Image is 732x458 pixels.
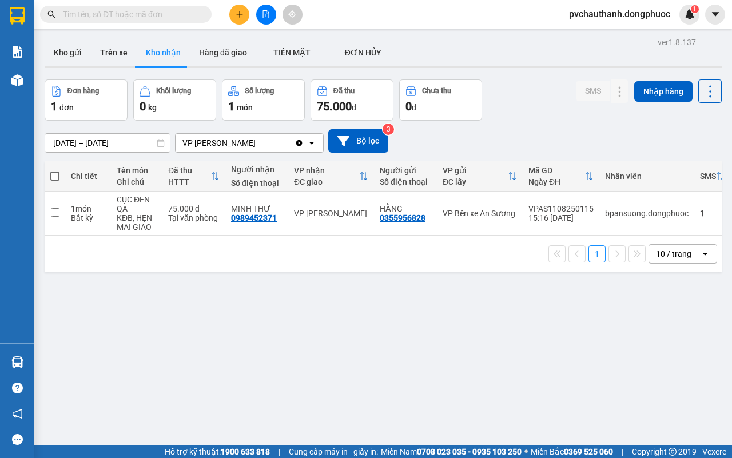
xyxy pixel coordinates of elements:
img: warehouse-icon [11,74,23,86]
span: Miền Bắc [531,445,613,458]
span: 1 [51,99,57,113]
div: 10 / trang [656,248,691,260]
div: ver 1.8.137 [658,36,696,49]
button: SMS [576,81,610,101]
sup: 3 [383,124,394,135]
button: Khối lượng0kg [133,79,216,121]
span: caret-down [710,9,721,19]
span: kg [148,103,157,112]
button: file-add [256,5,276,25]
button: Đã thu75.000đ [311,79,393,121]
span: 1 [228,99,234,113]
div: Người nhận [231,165,283,174]
div: VP gửi [443,166,508,175]
div: 1 [700,209,725,218]
span: đ [352,103,356,112]
input: Tìm tên, số ĐT hoặc mã đơn [63,8,198,21]
input: Selected VP Châu Thành. [257,137,258,149]
button: 1 [588,245,606,262]
div: MINH THƯ [231,204,283,213]
div: VP [PERSON_NAME] [294,209,368,218]
div: VP [PERSON_NAME] [182,137,256,149]
span: ⚪️ [524,449,528,454]
span: | [279,445,280,458]
th: Toggle SortBy [162,161,225,192]
span: 75.000 [317,99,352,113]
span: 0 [140,99,146,113]
div: VP nhận [294,166,359,175]
span: Cung cấp máy in - giấy in: [289,445,378,458]
svg: Clear value [295,138,304,148]
span: | [622,445,623,458]
div: Người gửi [380,166,431,175]
button: plus [229,5,249,25]
div: Tại văn phòng [168,213,220,222]
div: ĐC lấy [443,177,508,186]
div: Số lượng [245,87,274,95]
span: ĐƠN HỦY [345,48,381,57]
div: 0355956828 [380,213,425,222]
button: Đơn hàng1đơn [45,79,128,121]
span: đơn [59,103,74,112]
strong: 0708 023 035 - 0935 103 250 [417,447,522,456]
div: Nhân viên [605,172,689,181]
svg: open [701,249,710,258]
img: logo-vxr [10,7,25,25]
div: VPAS1108250115 [528,204,594,213]
span: món [237,103,253,112]
th: Toggle SortBy [437,161,523,192]
div: Ghi chú [117,177,157,186]
div: bpansuong.dongphuoc [605,209,689,218]
span: copyright [669,448,677,456]
div: Khối lượng [156,87,191,95]
span: TIỀN MẶT [273,48,311,57]
button: Kho nhận [137,39,190,66]
div: HẰNG [380,204,431,213]
div: Số điện thoại [380,177,431,186]
div: VP Bến xe An Sương [443,209,517,218]
span: question-circle [12,383,23,393]
div: Đơn hàng [67,87,99,95]
button: Hàng đã giao [190,39,256,66]
div: CỤC ĐEN QA [117,195,157,213]
div: Đã thu [333,87,355,95]
div: Tên món [117,166,157,175]
button: caret-down [705,5,725,25]
span: file-add [262,10,270,18]
div: ĐC giao [294,177,359,186]
span: plus [236,10,244,18]
span: đ [412,103,416,112]
span: Hỗ trợ kỹ thuật: [165,445,270,458]
div: Số điện thoại [231,178,283,188]
strong: 1900 633 818 [221,447,270,456]
div: Ngày ĐH [528,177,584,186]
button: Nhập hàng [634,81,693,102]
div: Chưa thu [422,87,451,95]
span: notification [12,408,23,419]
div: HTTT [168,177,210,186]
th: Toggle SortBy [288,161,374,192]
button: Trên xe [91,39,137,66]
span: 0 [405,99,412,113]
svg: open [307,138,316,148]
sup: 1 [691,5,699,13]
span: search [47,10,55,18]
th: Toggle SortBy [523,161,599,192]
div: 75.000 đ [168,204,220,213]
button: Bộ lọc [328,129,388,153]
img: icon-new-feature [685,9,695,19]
button: Số lượng1món [222,79,305,121]
span: aim [288,10,296,18]
input: Select a date range. [45,134,170,152]
span: message [12,434,23,445]
div: Đã thu [168,166,210,175]
div: Bất kỳ [71,213,105,222]
span: Miền Nam [381,445,522,458]
span: 1 [693,5,697,13]
div: KĐB, HẸN MAI GIAO [117,213,157,232]
strong: 0369 525 060 [564,447,613,456]
img: solution-icon [11,46,23,58]
div: Mã GD [528,166,584,175]
div: 1 món [71,204,105,213]
button: Kho gửi [45,39,91,66]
